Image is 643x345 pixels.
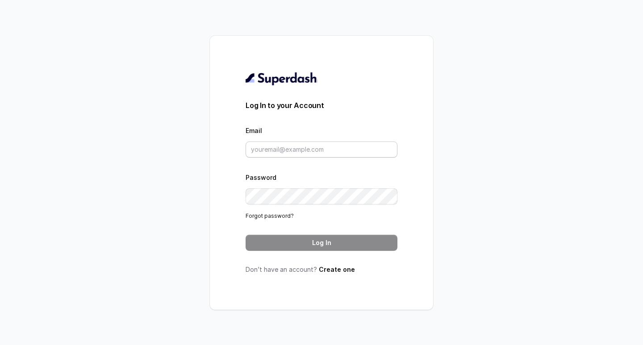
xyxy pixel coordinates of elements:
input: youremail@example.com [246,141,397,158]
a: Forgot password? [246,212,294,219]
img: light.svg [246,71,317,86]
h3: Log In to your Account [246,100,397,111]
a: Create one [319,266,355,273]
button: Log In [246,235,397,251]
p: Don’t have an account? [246,265,397,274]
label: Password [246,174,276,181]
label: Email [246,127,262,134]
